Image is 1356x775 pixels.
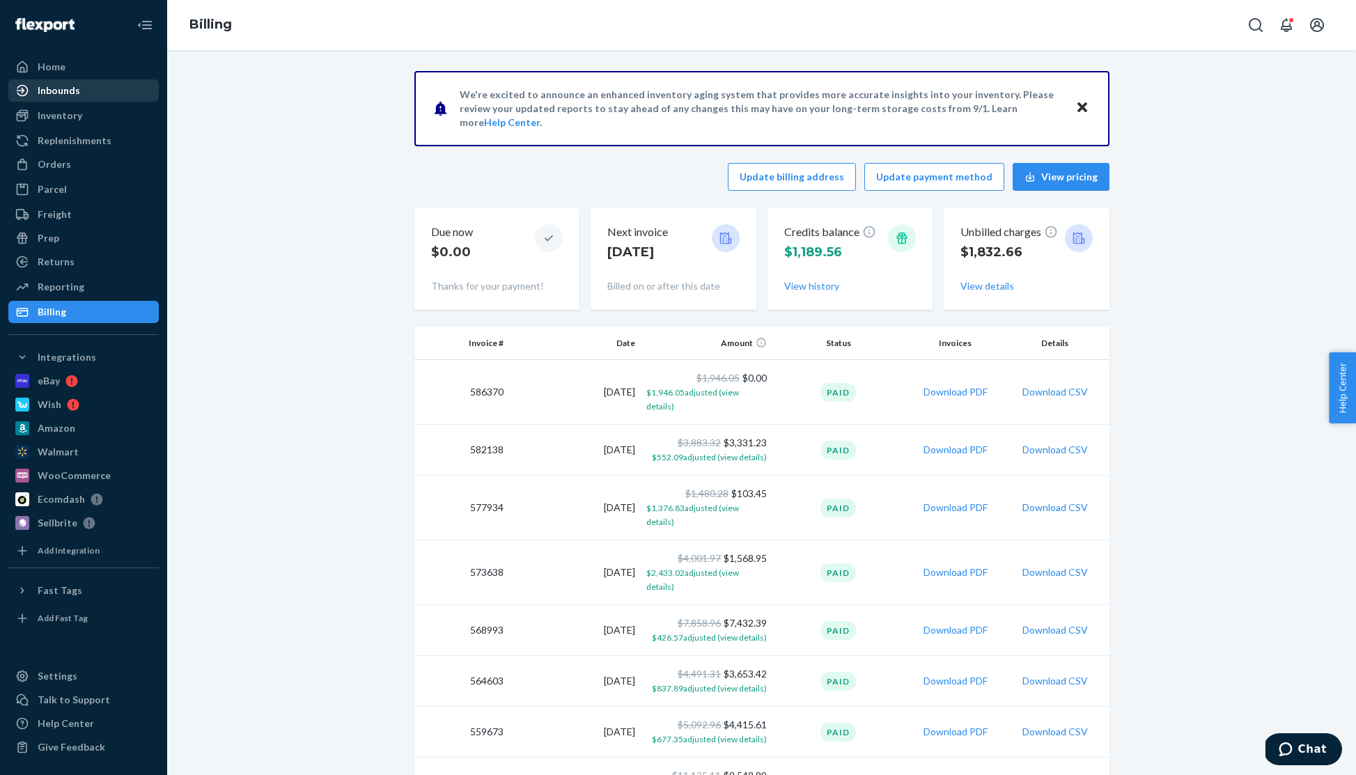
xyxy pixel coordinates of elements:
div: Prep [38,231,59,245]
iframe: Opens a widget where you can chat to one of our agents [1265,733,1342,768]
span: $5,092.96 [678,719,721,730]
button: $552.09adjusted (view details) [652,450,767,464]
td: [DATE] [509,656,641,707]
button: $1,946.05adjusted (view details) [646,385,767,413]
td: [DATE] [509,360,641,425]
div: eBay [38,374,60,388]
span: $552.09 adjusted (view details) [652,452,767,462]
div: Replenishments [38,134,111,148]
a: Prep [8,227,159,249]
a: Reporting [8,276,159,298]
div: Walmart [38,445,79,459]
div: Help Center [38,717,94,730]
a: Inventory [8,104,159,127]
span: $677.35 adjusted (view details) [652,734,767,744]
td: $103.45 [641,476,772,540]
div: Wish [38,398,61,412]
td: 564603 [414,656,510,707]
span: Help Center [1329,352,1356,423]
div: Freight [38,208,72,221]
button: Download PDF [924,385,988,399]
div: Paid [820,563,856,582]
th: Date [509,327,641,360]
button: Download PDF [924,725,988,739]
div: Home [38,60,65,74]
td: [DATE] [509,605,641,656]
span: $4,491.31 [678,668,721,680]
td: [DATE] [509,425,641,476]
p: We're excited to announce an enhanced inventory aging system that provides more accurate insights... [460,88,1062,130]
td: [DATE] [509,707,641,758]
p: $1,832.66 [960,243,1058,261]
div: Inbounds [38,84,80,97]
button: Download PDF [924,565,988,579]
a: Billing [189,17,232,32]
a: Ecomdash [8,488,159,510]
a: Add Integration [8,540,159,562]
button: Close [1073,98,1091,118]
button: $677.35adjusted (view details) [652,732,767,746]
td: 577934 [414,476,510,540]
button: Download CSV [1022,565,1088,579]
span: $1,376.83 adjusted (view details) [646,503,739,527]
td: $7,432.39 [641,605,772,656]
a: Freight [8,203,159,226]
p: Credits balance [784,224,876,240]
td: $3,331.23 [641,425,772,476]
td: $4,415.61 [641,707,772,758]
button: Integrations [8,346,159,368]
span: $1,189.56 [784,244,842,260]
button: $1,376.83adjusted (view details) [646,501,767,529]
a: Returns [8,251,159,273]
span: $1,480.28 [685,487,728,499]
div: Add Integration [38,545,100,556]
span: $426.57 adjusted (view details) [652,632,767,643]
a: Add Fast Tag [8,607,159,629]
button: $2,433.02adjusted (view details) [646,565,767,593]
p: [DATE] [607,243,668,261]
div: Paid [820,723,856,742]
div: Orders [38,157,71,171]
button: Download PDF [924,674,988,688]
a: WooCommerce [8,464,159,487]
button: Update payment method [864,163,1004,191]
a: Orders [8,153,159,175]
td: 586370 [414,360,510,425]
th: Invoice # [414,327,510,360]
td: $0.00 [641,360,772,425]
div: Ecomdash [38,492,85,506]
button: Download CSV [1022,623,1088,637]
th: Details [1006,327,1109,360]
span: $2,433.02 adjusted (view details) [646,567,739,592]
a: Settings [8,665,159,687]
div: Fast Tags [38,584,82,597]
span: $837.89 adjusted (view details) [652,683,767,694]
td: 559673 [414,707,510,758]
button: Download PDF [924,501,988,515]
button: Update billing address [728,163,856,191]
img: Flexport logo [15,18,75,32]
div: Integrations [38,350,96,364]
div: Paid [820,499,856,517]
span: $1,946.05 adjusted (view details) [646,387,739,412]
button: Open account menu [1303,11,1331,39]
button: Fast Tags [8,579,159,602]
div: WooCommerce [38,469,111,483]
td: 573638 [414,540,510,605]
div: Add Fast Tag [38,612,88,624]
a: Help Center [8,712,159,735]
button: Talk to Support [8,689,159,711]
div: Paid [820,672,856,691]
a: Help Center [484,116,540,128]
ol: breadcrumbs [178,5,243,45]
p: Due now [431,224,473,240]
button: $426.57adjusted (view details) [652,630,767,644]
a: Sellbrite [8,512,159,534]
span: $1,946.05 [696,372,740,384]
a: Amazon [8,417,159,439]
div: Settings [38,669,77,683]
a: Home [8,56,159,78]
button: Download CSV [1022,501,1088,515]
div: Talk to Support [38,693,110,707]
